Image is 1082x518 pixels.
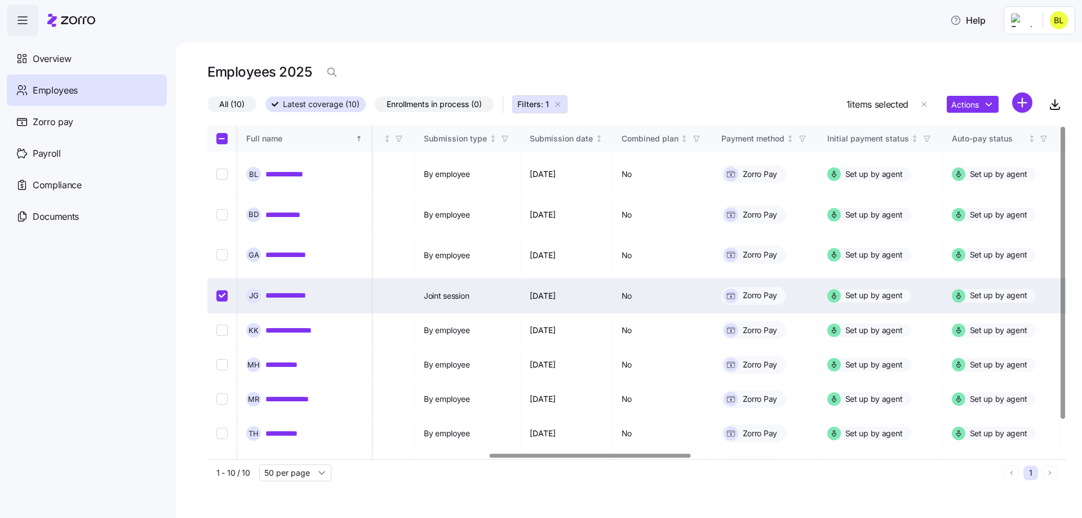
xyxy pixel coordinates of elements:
span: No [622,393,632,405]
span: Set up by agent [845,428,903,439]
span: Set up by agent [845,249,903,260]
a: Overview [7,43,167,74]
button: Help [941,9,995,32]
td: [DATE] [521,451,613,485]
span: Zorro Pay [743,393,777,405]
span: Zorro Pay [743,359,777,370]
div: Sorted ascending [355,135,363,143]
span: 1 items selected [846,98,908,112]
span: Documents [33,210,79,224]
span: Filters: 1 [517,99,549,110]
th: Full nameSorted ascending [237,126,373,152]
span: Set up by agent [970,393,1027,405]
span: Set up by agent [970,325,1027,336]
span: Joint session [424,290,469,302]
span: No [622,325,632,336]
a: Employees [7,74,167,106]
span: Zorro pay [33,115,73,129]
input: Select record 1 [216,169,228,180]
span: Set up by agent [845,209,903,220]
span: B D [249,211,259,218]
input: Select record 2 [216,209,228,220]
div: Auto-pay status [952,132,1026,145]
a: Zorro pay [7,106,167,138]
th: Combined planNot sorted [613,126,712,152]
span: Zorro Pay [743,209,777,220]
td: [DATE] [521,198,613,232]
span: No [622,428,632,439]
th: Submission typeNot sorted [415,126,521,152]
span: Set up by agent [970,428,1027,439]
span: Set up by agent [845,393,903,405]
span: Set up by agent [970,169,1027,180]
div: Full name [246,132,353,145]
input: Select record 7 [216,393,228,405]
span: Enrollments in process (0) [387,97,482,112]
div: Not sorted [911,135,919,143]
div: Submission type [424,132,487,145]
span: No [622,250,632,261]
span: Help [950,14,986,27]
span: By employee [424,393,470,405]
td: [DATE] [521,152,613,198]
div: Not sorted [1028,135,1036,143]
td: [DATE] [521,382,613,417]
a: Payroll [7,138,167,169]
span: K K [249,327,259,334]
span: Set up by agent [845,169,903,180]
span: M R [248,396,259,403]
span: By employee [424,325,470,336]
span: Set up by agent [845,325,903,336]
td: [DATE] [521,232,613,278]
th: Payment methodNot sorted [712,126,818,152]
div: Submission date [530,132,593,145]
a: Documents [7,201,167,232]
span: By employee [424,359,470,370]
span: No [622,169,632,180]
input: Select record 6 [216,359,228,370]
td: [DATE] [521,278,613,313]
svg: add icon [1012,92,1032,113]
span: Zorro Pay [743,290,777,301]
span: Zorro Pay [743,249,777,260]
span: Zorro Pay [743,325,777,336]
input: Select record 8 [216,428,228,439]
span: Zorro Pay [743,428,777,439]
span: No [622,359,632,370]
td: [DATE] [521,417,613,451]
div: Not sorted [595,135,603,143]
span: G A [249,251,259,259]
span: Compliance [33,178,82,192]
div: Not sorted [383,135,391,143]
span: Actions [951,101,979,109]
span: Set up by agent [970,209,1027,220]
span: By employee [424,169,470,180]
span: T H [249,430,259,437]
img: Employer logo [1011,14,1034,27]
div: Payment method [721,132,784,145]
img: 301f6adaca03784000fa73adabf33a6b [1050,11,1068,29]
span: By employee [424,428,470,439]
span: B L [249,171,258,178]
input: Select record 3 [216,249,228,260]
span: Overview [33,52,71,66]
span: By employee [424,209,470,220]
input: Select record 5 [216,325,228,336]
span: Latest coverage (10) [283,97,360,112]
button: Next page [1043,466,1057,480]
div: Not sorted [489,135,497,143]
span: By employee [424,250,470,261]
td: [DATE] [521,348,613,382]
button: 1 [1023,466,1038,480]
span: Employees [33,83,78,98]
span: Set up by agent [845,290,903,301]
span: No [622,209,632,220]
th: Initial payment statusNot sorted [818,126,943,152]
span: J G [249,292,259,299]
td: [DATE] [521,313,613,348]
span: Zorro Pay [743,169,777,180]
input: Select record 4 [216,290,228,302]
span: M H [247,361,260,369]
span: 1 - 10 / 10 [216,467,250,479]
span: Set up by agent [845,359,903,370]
